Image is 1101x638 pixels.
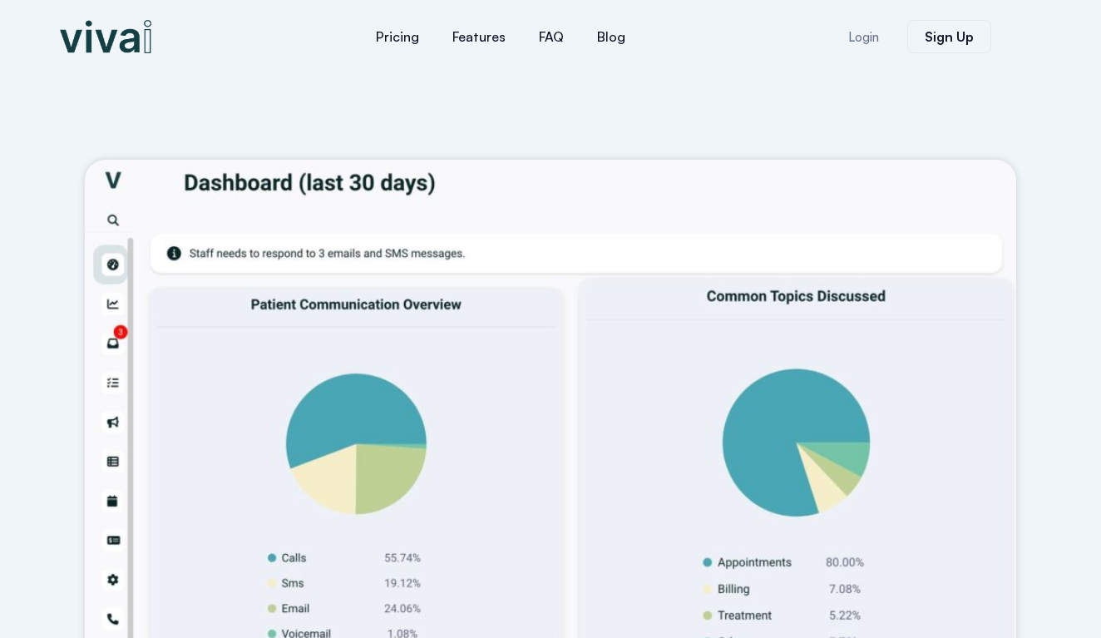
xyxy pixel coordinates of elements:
a: Login [828,21,899,53]
a: Blog [580,17,642,57]
a: Pricing [359,17,436,57]
a: FAQ [522,17,580,57]
span: Sign Up [925,30,974,43]
a: Sign Up [907,20,991,53]
nav: Menu [259,17,742,57]
span: Login [848,31,879,43]
a: Features [436,17,522,57]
